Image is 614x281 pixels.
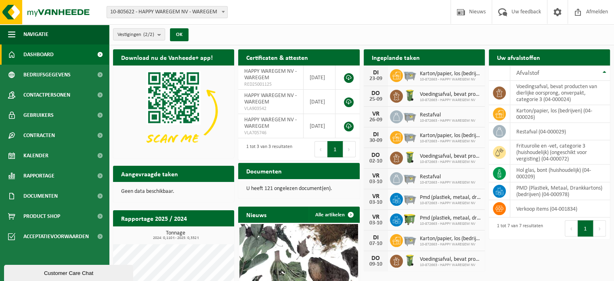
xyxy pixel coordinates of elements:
span: Vestigingen [117,29,154,41]
div: VR [368,193,384,200]
span: Pmd (plastiek, metaal, drankkartons) (bedrijven) [420,215,481,222]
a: Bekijk rapportage [174,226,233,242]
button: Previous [314,141,327,157]
a: Alle artikelen [309,207,359,223]
span: HAPPY WAREGEM NV - WAREGEM [244,68,297,81]
span: Restafval [420,112,476,118]
div: DO [368,255,384,262]
span: Contracten [23,125,55,146]
td: PMD (Plastiek, Metaal, Drankkartons) (bedrijven) (04-000978) [510,182,610,200]
div: DO [368,152,384,158]
span: Voedingsafval, bevat producten van dierlijke oorsprong, onverpakt, categorie 3 [420,153,481,160]
img: WB-2500-GAL-GY-01 [403,192,417,205]
div: 1 tot 7 van 7 resultaten [493,220,543,237]
span: 10-872663 - HAPPY WAREGEM NV [420,77,481,82]
span: 2024: 0,110 t - 2025: 0,332 t [117,236,234,240]
td: [DATE] [304,114,336,138]
div: 30-09 [368,138,384,144]
div: 03-10 [368,200,384,205]
span: 10-872663 - HAPPY WAREGEM NV [420,180,476,185]
span: VLA903542 [244,106,297,112]
img: WB-0140-HPE-GN-50 [403,254,417,267]
span: Dashboard [23,44,54,65]
h2: Rapportage 2025 / 2024 [113,210,195,226]
span: 10-872663 - HAPPY WAREGEM NV [420,98,481,103]
span: 10-872663 - HAPPY WAREGEM NV [420,118,476,123]
img: WB-2500-GAL-GY-01 [403,233,417,247]
span: Afvalstof [516,70,539,76]
iframe: chat widget [4,263,135,281]
img: WB-0140-HPE-GN-50 [403,89,417,102]
span: Navigatie [23,24,48,44]
span: Kalender [23,146,48,166]
span: Karton/papier, los (bedrijven) [420,133,481,139]
td: restafval (04-000029) [510,123,610,140]
div: DI [368,70,384,76]
div: 03-10 [368,220,384,226]
div: 02-10 [368,158,384,164]
span: Documenten [23,186,58,206]
button: OK [170,28,189,41]
span: 10-872663 - HAPPY WAREGEM NV [420,242,481,247]
h2: Aangevraagde taken [113,166,186,182]
span: Restafval [420,174,476,180]
span: Bedrijfsgegevens [23,65,71,85]
span: Karton/papier, los (bedrijven) [420,236,481,242]
td: hol glas, bont (huishoudelijk) (04-000209) [510,165,610,182]
span: Product Shop [23,206,60,226]
img: Download de VHEPlus App [113,65,234,156]
span: 10-872663 - HAPPY WAREGEM NV [420,160,481,165]
span: RED25001125 [244,81,297,88]
span: Karton/papier, los (bedrijven) [420,71,481,77]
div: 1 tot 3 van 3 resultaten [242,140,292,158]
h3: Tonnage [117,230,234,240]
div: VR [368,214,384,220]
h2: Ingeplande taken [364,49,428,65]
button: Next [593,220,606,237]
td: voedingsafval, bevat producten van dierlijke oorsprong, onverpakt, categorie 3 (04-000024) [510,81,610,105]
span: Voedingsafval, bevat producten van dierlijke oorsprong, onverpakt, categorie 3 [420,91,481,98]
span: Voedingsafval, bevat producten van dierlijke oorsprong, onverpakt, categorie 3 [420,256,481,263]
td: verkoop items (04-001834) [510,200,610,218]
span: 10-872663 - HAPPY WAREGEM NV [420,201,481,206]
span: 10-805622 - HAPPY WAREGEM NV - WAREGEM [107,6,227,18]
span: Acceptatievoorwaarden [23,226,89,247]
button: 1 [578,220,593,237]
img: WB-2500-GAL-GY-01 [403,171,417,185]
div: 26-09 [368,117,384,123]
div: 25-09 [368,97,384,102]
span: 10-872663 - HAPPY WAREGEM NV [420,139,481,144]
span: HAPPY WAREGEM NV - WAREGEM [244,117,297,129]
img: WB-1100-HPE-GN-50 [403,212,417,226]
td: frituurolie en -vet, categorie 3 (huishoudelijk) (ongeschikt voor vergisting) (04-000072) [510,140,610,165]
div: 09-10 [368,262,384,267]
div: DI [368,235,384,241]
td: [DATE] [304,65,336,90]
div: 07-10 [368,241,384,247]
span: Pmd (plastiek, metaal, drankkartons) (bedrijven) [420,194,481,201]
span: 10-805622 - HAPPY WAREGEM NV - WAREGEM [107,6,228,18]
div: VR [368,111,384,117]
td: [DATE] [304,90,336,114]
count: (2/2) [143,32,154,37]
button: Next [343,141,356,157]
span: Contactpersonen [23,85,70,105]
h2: Download nu de Vanheede+ app! [113,49,221,65]
p: Geen data beschikbaar. [121,189,226,194]
span: Rapportage [23,166,54,186]
div: 23-09 [368,76,384,82]
span: HAPPY WAREGEM NV - WAREGEM [244,93,297,105]
img: WB-0140-HPE-GN-50 [403,150,417,164]
button: Vestigingen(2/2) [113,28,165,40]
h2: Documenten [238,163,290,179]
span: 10-872663 - HAPPY WAREGEM NV [420,263,481,268]
div: VR [368,173,384,179]
button: 1 [327,141,343,157]
h2: Nieuws [238,207,275,222]
div: 03-10 [368,179,384,185]
img: WB-2500-GAL-GY-01 [403,68,417,82]
div: DI [368,131,384,138]
img: WB-2500-GAL-GY-01 [403,130,417,144]
h2: Certificaten & attesten [238,49,316,65]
